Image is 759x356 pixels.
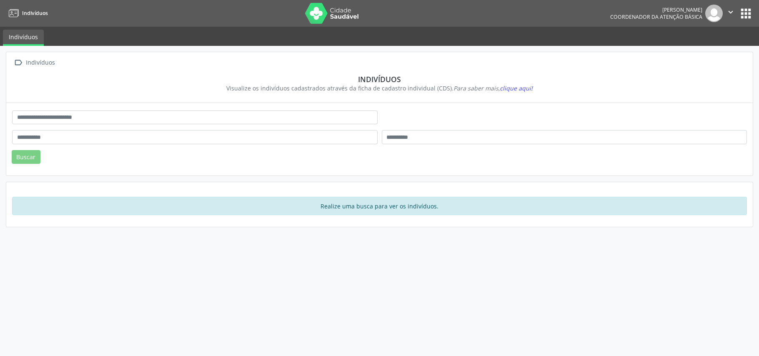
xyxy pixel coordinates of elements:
[3,30,44,46] a: Indivíduos
[18,84,741,93] div: Visualize os indivíduos cadastrados através da ficha de cadastro individual (CDS).
[500,84,533,92] span: clique aqui!
[723,5,739,22] button: 
[12,57,56,69] a:  Indivíduos
[12,150,40,164] button: Buscar
[705,5,723,22] img: img
[739,6,753,21] button: apps
[24,57,56,69] div: Indivíduos
[12,197,747,215] div: Realize uma busca para ver os indivíduos.
[6,6,48,20] a: Indivíduos
[18,75,741,84] div: Indivíduos
[22,10,48,17] span: Indivíduos
[453,84,533,92] i: Para saber mais,
[610,6,702,13] div: [PERSON_NAME]
[12,57,24,69] i: 
[610,13,702,20] span: Coordenador da Atenção Básica
[726,8,735,17] i: 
